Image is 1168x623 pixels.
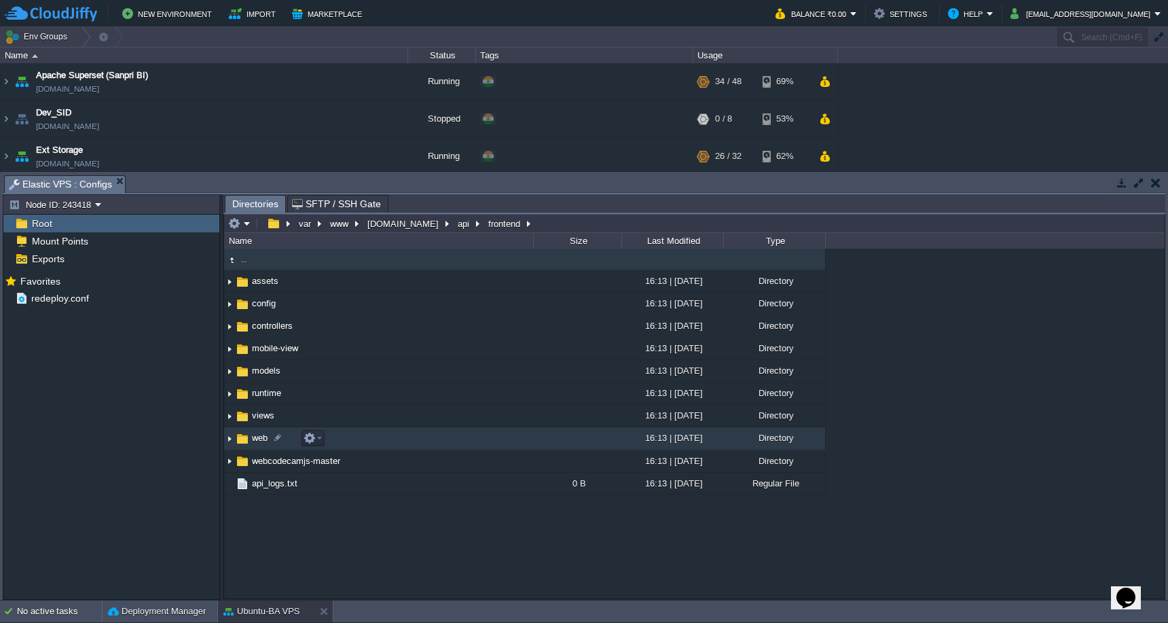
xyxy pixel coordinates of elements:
a: controllers [250,320,295,332]
img: AMDAwAAAACH5BAEAAAAALAAAAAABAAEAAAICRAEAOw== [235,454,250,469]
button: Help [948,5,987,22]
img: AMDAwAAAACH5BAEAAAAALAAAAAABAAEAAAICRAEAOw== [235,342,250,357]
img: CloudJiffy [5,5,97,22]
a: Dev_SID [36,106,71,120]
a: Favorites [18,276,62,287]
img: AMDAwAAAACH5BAEAAAAALAAAAAABAAEAAAICRAEAOw== [235,431,250,446]
img: AMDAwAAAACH5BAEAAAAALAAAAAABAAEAAAICRAEAOw== [12,63,31,100]
div: Stopped [408,101,476,137]
img: AMDAwAAAACH5BAEAAAAALAAAAAABAAEAAAICRAEAOw== [224,253,239,268]
button: Import [229,5,280,22]
div: 16:13 | [DATE] [621,450,723,471]
div: 0 B [533,473,621,494]
button: api [456,217,473,230]
a: api_logs.txt [250,478,299,489]
div: 16:13 | [DATE] [621,270,723,291]
span: [DOMAIN_NAME] [36,157,99,171]
a: views [250,410,276,421]
iframe: chat widget [1111,569,1154,609]
a: models [250,365,282,376]
div: Directory [723,382,825,404]
button: var [297,217,314,230]
a: Apache Superset (Sanpri BI) [36,69,148,82]
span: Elastic VPS : Configs [9,176,112,193]
div: Tags [477,48,693,63]
div: Directory [723,360,825,381]
img: AMDAwAAAACH5BAEAAAAALAAAAAABAAEAAAICRAEAOw== [235,274,250,289]
a: runtime [250,387,283,399]
img: AMDAwAAAACH5BAEAAAAALAAAAAABAAEAAAICRAEAOw== [224,451,235,472]
img: AMDAwAAAACH5BAEAAAAALAAAAAABAAEAAAICRAEAOw== [12,138,31,175]
button: Env Groups [5,27,72,46]
div: Directory [723,293,825,314]
input: Click to enter the path [224,214,1165,233]
div: Name [225,233,533,249]
a: redeploy.conf [29,292,91,304]
a: Root [29,217,54,230]
div: 16:13 | [DATE] [621,360,723,381]
div: Directory [723,338,825,359]
span: mobile-view [250,342,300,354]
div: Last Modified [623,233,723,249]
div: Running [408,138,476,175]
img: AMDAwAAAACH5BAEAAAAALAAAAAABAAEAAAICRAEAOw== [235,319,250,334]
div: Directory [723,315,825,336]
img: AMDAwAAAACH5BAEAAAAALAAAAAABAAEAAAICRAEAOw== [32,54,38,58]
a: web [250,432,270,444]
img: AMDAwAAAACH5BAEAAAAALAAAAAABAAEAAAICRAEAOw== [224,271,235,292]
div: 16:13 | [DATE] [621,405,723,426]
button: Settings [874,5,931,22]
a: Exports [29,253,67,265]
a: Ext Storage [36,143,83,157]
img: AMDAwAAAACH5BAEAAAAALAAAAAABAAEAAAICRAEAOw== [12,101,31,137]
a: .. [239,253,249,265]
button: Ubuntu-BA VPS [223,605,300,618]
img: AMDAwAAAACH5BAEAAAAALAAAAAABAAEAAAICRAEAOw== [235,364,250,379]
span: Favorites [18,275,62,287]
img: AMDAwAAAACH5BAEAAAAALAAAAAABAAEAAAICRAEAOw== [224,406,235,427]
div: Type [725,233,825,249]
button: frontend [486,217,524,230]
div: Name [1,48,407,63]
a: [DOMAIN_NAME] [36,120,99,133]
a: Mount Points [29,235,90,247]
img: AMDAwAAAACH5BAEAAAAALAAAAAABAAEAAAICRAEAOw== [224,429,235,450]
img: AMDAwAAAACH5BAEAAAAALAAAAAABAAEAAAICRAEAOw== [235,476,250,491]
div: 69% [763,63,807,100]
img: AMDAwAAAACH5BAEAAAAALAAAAAABAAEAAAICRAEAOw== [1,138,12,175]
span: SFTP / SSH Gate [292,196,381,212]
div: 62% [763,138,807,175]
button: Deployment Manager [108,605,206,618]
a: webcodecamjs-master [250,455,342,467]
img: AMDAwAAAACH5BAEAAAAALAAAAAABAAEAAAICRAEAOw== [224,473,235,494]
div: Directory [723,427,825,448]
div: Directory [723,405,825,426]
div: 0 / 8 [715,101,732,137]
div: 34 / 48 [715,63,742,100]
button: Node ID: 243418 [9,198,95,211]
img: AMDAwAAAACH5BAEAAAAALAAAAAABAAEAAAICRAEAOw== [224,316,235,337]
div: 26 / 32 [715,138,742,175]
button: Balance ₹0.00 [775,5,850,22]
div: Usage [694,48,837,63]
a: [DOMAIN_NAME] [36,82,99,96]
div: Size [534,233,621,249]
div: 16:13 | [DATE] [621,382,723,404]
div: 16:13 | [DATE] [621,338,723,359]
img: AMDAwAAAACH5BAEAAAAALAAAAAABAAEAAAICRAEAOw== [224,338,235,359]
div: Regular File [723,473,825,494]
div: 16:13 | [DATE] [621,427,723,448]
div: 16:13 | [DATE] [621,315,723,336]
div: 16:13 | [DATE] [621,473,723,494]
img: AMDAwAAAACH5BAEAAAAALAAAAAABAAEAAAICRAEAOw== [235,387,250,402]
div: Running [408,63,476,100]
a: assets [250,275,280,287]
